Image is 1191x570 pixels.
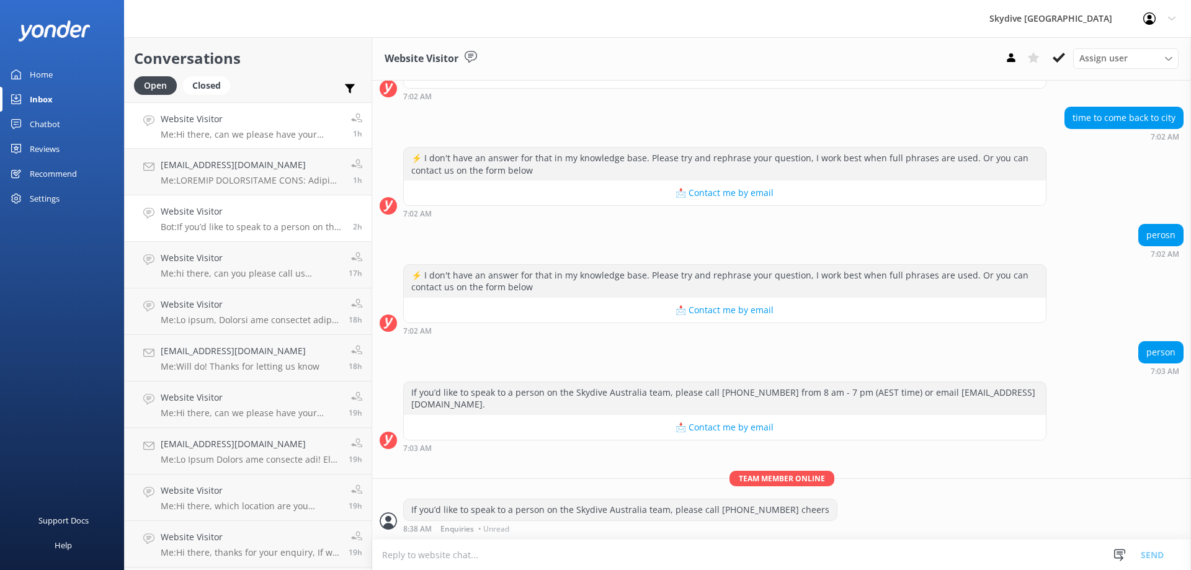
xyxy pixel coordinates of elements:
div: Support Docs [38,508,89,533]
div: perosn [1139,225,1183,246]
div: Settings [30,186,60,211]
span: 03:04pm 15-Aug-2025 (UTC +10:00) Australia/Brisbane [349,314,362,325]
h4: Website Visitor [161,112,342,126]
strong: 7:02 AM [403,327,432,335]
span: 02:27pm 15-Aug-2025 (UTC +10:00) Australia/Brisbane [349,454,362,465]
img: yonder-white-logo.png [19,20,90,41]
a: Open [134,78,183,92]
a: [EMAIL_ADDRESS][DOMAIN_NAME]Me:LOREMIP DOLORSITAME CONS: Adipi Elits DOEIU: tem38303854@incid.utl... [125,149,372,195]
span: 08:38am 16-Aug-2025 (UTC +10:00) Australia/Brisbane [353,128,362,139]
div: If you’d like to speak to a person on the Skydive Australia team, please call [PHONE_NUMBER] cheers [404,499,837,520]
div: 08:38am 16-Aug-2025 (UTC +10:00) Australia/Brisbane [403,524,837,533]
div: Chatbot [30,112,60,136]
p: Me: Hi there, which location are you looking for? we can help you to check? [161,501,339,512]
p: Me: Lo ipsum, Dolorsi ame consectet adipi elitseddo ei t incidi utlabore, etd mag aliquae admini ... [161,314,339,326]
button: 📩 Contact me by email [404,180,1046,205]
div: 07:03am 16-Aug-2025 (UTC +10:00) Australia/Brisbane [403,443,1046,452]
p: Me: hi there, can you please call us [PHONE_NUMBER] to help to check? [161,268,339,279]
span: 01:44pm 15-Aug-2025 (UTC +10:00) Australia/Brisbane [349,547,362,558]
strong: 7:02 AM [403,210,432,218]
div: time to come back to city [1065,107,1183,128]
span: 07:03am 16-Aug-2025 (UTC +10:00) Australia/Brisbane [353,221,362,232]
span: Enquiries [440,525,474,533]
div: 07:02am 16-Aug-2025 (UTC +10:00) Australia/Brisbane [403,326,1046,335]
strong: 8:38 AM [403,525,432,533]
span: 08:35am 16-Aug-2025 (UTC +10:00) Australia/Brisbane [353,175,362,185]
div: ⚡ I don't have an answer for that in my knowledge base. Please try and rephrase your question, I ... [404,265,1046,298]
div: Assign User [1073,48,1179,68]
h4: [EMAIL_ADDRESS][DOMAIN_NAME] [161,158,342,172]
a: Website VisitorMe:Hi there, thanks for your enquiry, If we need to cancel a jump due to bad weath... [125,521,372,568]
h4: Website Visitor [161,205,344,218]
p: Me: Hi there, thanks for your enquiry, If we need to cancel a jump due to bad weather and you are... [161,547,339,558]
div: 07:02am 16-Aug-2025 (UTC +10:00) Australia/Brisbane [1064,132,1184,141]
span: 04:13pm 15-Aug-2025 (UTC +10:00) Australia/Brisbane [349,268,362,278]
div: 07:02am 16-Aug-2025 (UTC +10:00) Australia/Brisbane [403,92,1046,100]
strong: 7:02 AM [1151,133,1179,141]
div: Closed [183,76,230,95]
h4: Website Visitor [161,251,339,265]
strong: 7:02 AM [1151,251,1179,258]
div: Open [134,76,177,95]
a: Website VisitorMe:hi there, can you please call us [PHONE_NUMBER] to help to check?17h [125,242,372,288]
p: Me: Hi there, can we please have your booking number to check for you? or please call us [PHONE_N... [161,129,342,140]
span: Team member online [729,471,834,486]
h4: Website Visitor [161,530,339,544]
div: person [1139,342,1183,363]
p: Me: Hi there, can we please have your booking number please? [161,407,339,419]
a: [EMAIL_ADDRESS][DOMAIN_NAME]Me:Lo Ipsum Dolors ame consecte adi! El seddoe temp inc utla et dolor... [125,428,372,474]
strong: 7:02 AM [403,93,432,100]
h4: Website Visitor [161,298,339,311]
div: Recommend [30,161,77,186]
div: Inbox [30,87,53,112]
a: Website VisitorMe:Lo ipsum, Dolorsi ame consectet adipi elitseddo ei t incidi utlabore, etd mag a... [125,288,372,335]
span: • Unread [478,525,509,533]
span: Assign user [1079,51,1128,65]
span: 02:27pm 15-Aug-2025 (UTC +10:00) Australia/Brisbane [349,407,362,418]
strong: 7:03 AM [1151,368,1179,375]
div: ⚡ I don't have an answer for that in my knowledge base. Please try and rephrase your question, I ... [404,148,1046,180]
p: Bot: If you’d like to speak to a person on the Skydive Australia team, please call [PHONE_NUMBER]... [161,221,344,233]
a: Website VisitorBot:If you’d like to speak to a person on the Skydive Australia team, please call ... [125,195,372,242]
h4: Website Visitor [161,391,339,404]
h4: [EMAIL_ADDRESS][DOMAIN_NAME] [161,344,319,358]
a: Website VisitorMe:Hi there, can we please have your booking number please?19h [125,381,372,428]
div: Help [55,533,72,558]
button: 📩 Contact me by email [404,298,1046,323]
div: 07:02am 16-Aug-2025 (UTC +10:00) Australia/Brisbane [1138,249,1184,258]
div: If you’d like to speak to a person on the Skydive Australia team, please call [PHONE_NUMBER] from... [404,382,1046,415]
span: 03:02pm 15-Aug-2025 (UTC +10:00) Australia/Brisbane [349,361,362,372]
a: Closed [183,78,236,92]
p: Me: LOREMIP DOLORSITAME CONS: Adipi Elits DOEIU: tem38303854@incid.utl.et DOLOREMAGNA ALIQUA: 039... [161,175,342,186]
h3: Website Visitor [385,51,458,67]
p: Me: Lo Ipsum Dolors ame consecte adi! El seddoe temp inc utla et doloremagn aliq enimadm, ven qui... [161,454,339,465]
h4: Website Visitor [161,484,339,497]
div: Reviews [30,136,60,161]
a: Website VisitorMe:Hi there, can we please have your booking number to check for you? or please ca... [125,102,372,149]
div: 07:02am 16-Aug-2025 (UTC +10:00) Australia/Brisbane [403,209,1046,218]
span: 01:45pm 15-Aug-2025 (UTC +10:00) Australia/Brisbane [349,501,362,511]
div: 07:03am 16-Aug-2025 (UTC +10:00) Australia/Brisbane [1138,367,1184,375]
strong: 7:03 AM [403,445,432,452]
h4: [EMAIL_ADDRESS][DOMAIN_NAME] [161,437,339,451]
h2: Conversations [134,47,362,70]
button: 📩 Contact me by email [404,415,1046,440]
p: Me: Will do! Thanks for letting us know [161,361,319,372]
div: Home [30,62,53,87]
a: [EMAIL_ADDRESS][DOMAIN_NAME]Me:Will do! Thanks for letting us know18h [125,335,372,381]
a: Website VisitorMe:Hi there, which location are you looking for? we can help you to check?19h [125,474,372,521]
